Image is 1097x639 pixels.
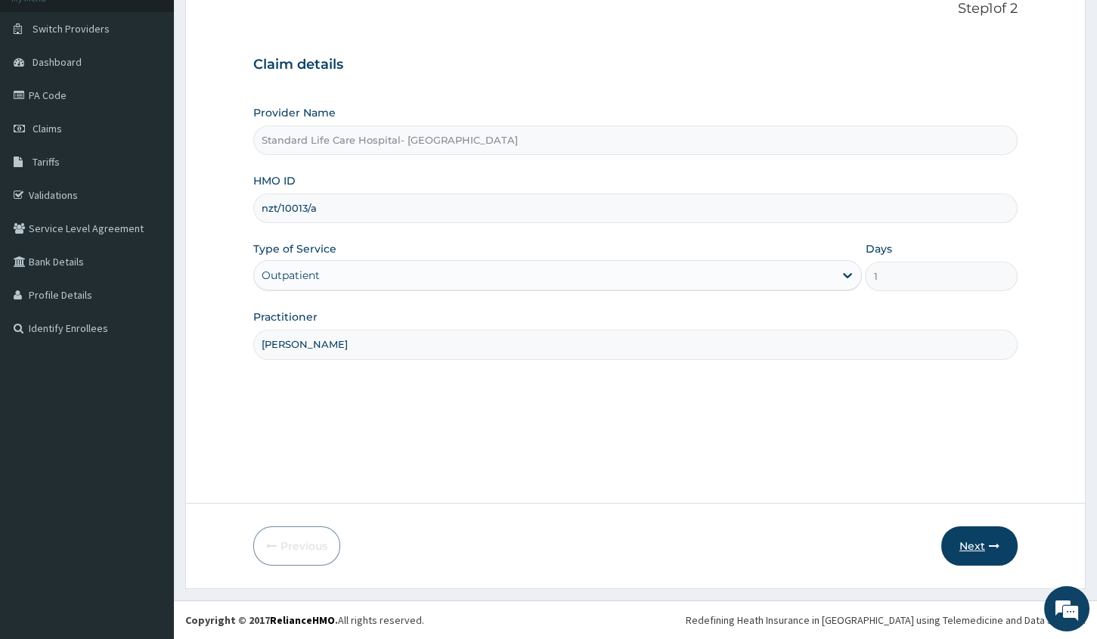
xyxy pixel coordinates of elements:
[253,194,1018,223] input: Enter HMO ID
[88,191,209,343] span: We're online!
[253,330,1018,359] input: Enter Name
[262,268,320,283] div: Outpatient
[686,613,1086,628] div: Redefining Heath Insurance in [GEOGRAPHIC_DATA] using Telemedicine and Data Science!
[253,1,1018,17] p: Step 1 of 2
[248,8,284,44] div: Minimize live chat window
[270,613,335,627] a: RelianceHMO
[8,413,288,466] textarea: Type your message and hit 'Enter'
[79,85,254,104] div: Chat with us now
[185,613,338,627] strong: Copyright © 2017 .
[33,155,60,169] span: Tariffs
[174,600,1097,639] footer: All rights reserved.
[33,55,82,69] span: Dashboard
[253,241,336,256] label: Type of Service
[253,57,1018,73] h3: Claim details
[253,526,340,566] button: Previous
[253,173,296,188] label: HMO ID
[941,526,1018,566] button: Next
[253,309,318,324] label: Practitioner
[253,105,336,120] label: Provider Name
[33,122,62,135] span: Claims
[33,22,110,36] span: Switch Providers
[865,241,891,256] label: Days
[28,76,61,113] img: d_794563401_company_1708531726252_794563401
